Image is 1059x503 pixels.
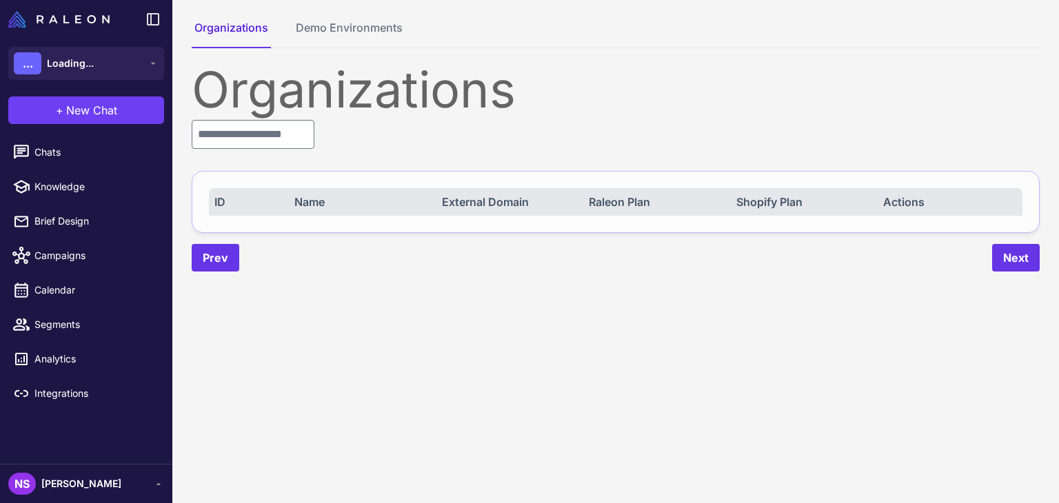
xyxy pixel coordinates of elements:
span: [PERSON_NAME] [41,476,121,491]
span: Analytics [34,351,156,367]
span: Loading... [47,56,94,71]
div: Raleon Plan [589,194,723,210]
span: Brief Design [34,214,156,229]
a: Knowledge [6,172,167,201]
div: Name [294,194,428,210]
a: Integrations [6,379,167,408]
a: Campaigns [6,241,167,270]
span: Integrations [34,386,156,401]
a: Analytics [6,345,167,373]
span: Knowledge [34,179,156,194]
div: Actions [883,194,1017,210]
a: Brief Design [6,207,167,236]
div: External Domain [442,194,576,210]
span: New Chat [66,102,117,119]
span: + [56,102,63,119]
div: NS [8,473,36,495]
button: Prev [192,244,239,271]
span: Calendar [34,283,156,298]
div: ID [214,194,281,210]
img: Raleon Logo [8,11,110,28]
a: Chats [6,138,167,167]
span: Campaigns [34,248,156,263]
button: +New Chat [8,96,164,124]
button: Next [992,244,1040,271]
a: Raleon Logo [8,11,115,28]
button: Demo Environments [293,19,405,48]
span: Segments [34,317,156,332]
div: Shopify Plan [736,194,870,210]
button: Organizations [192,19,271,48]
div: Organizations [192,65,1040,114]
span: Chats [34,145,156,160]
button: ...Loading... [8,47,164,80]
a: Calendar [6,276,167,305]
a: Segments [6,310,167,339]
div: ... [14,52,41,74]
